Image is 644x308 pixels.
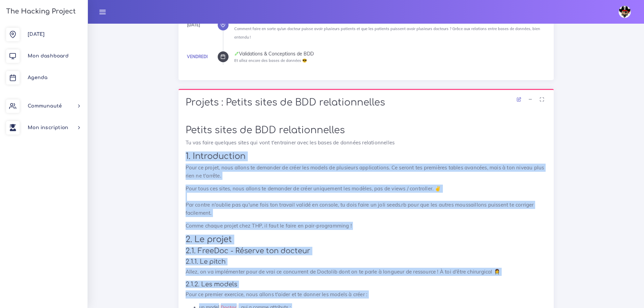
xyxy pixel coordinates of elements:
[186,185,547,217] p: Pour tous ces sites, nous allons te demander de créer uniquement les modèles, pas de views / cont...
[187,21,200,29] div: [DATE]
[619,6,631,18] img: avatar
[234,58,307,63] small: Et allez encore des bases de données 😎
[28,125,68,130] span: Mon inscription
[234,26,540,40] small: Comment faire en sorte qu'un docteur puisse avoir plusieurs patients et que les patients puissent...
[186,281,547,288] h4: 2.1.2. Les models
[186,222,547,230] p: Comme chaque projet chez THP, il faut le faire en pair-programming !
[234,51,547,56] div: Validations & Conceptions de BDD
[28,103,62,109] span: Communauté
[4,8,76,15] h3: The Hacking Project
[186,164,547,180] p: Pour ce projet, nous allons te demander de créer les models de plusieurs applications. Ce seront ...
[28,75,47,80] span: Agenda
[186,151,547,161] h2: 1. Introduction
[186,290,547,299] p: Pour ce premier exercice, nous allons t'aider et te donner les models à créer :
[186,258,547,265] h4: 2.1.1. Le pitch
[28,32,45,37] span: [DATE]
[187,54,208,59] a: Vendredi
[28,53,69,58] span: Mon dashboard
[186,268,547,276] p: Allez, on va implémenter pour de vrai ce concurrent de Doctolib dont on te parle à longueur de re...
[186,139,547,147] p: Tu vas faire quelques sites qui vont t'entrainer avec les bases de données relationnelles
[186,125,547,136] h1: Petits sites de BDD relationnelles
[186,235,547,244] h2: 2. Le projet
[186,247,547,255] h3: 2.1. FreeDoc - Réserve ton docteur
[186,97,547,109] h1: Projets : Petits sites de BDD relationnelles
